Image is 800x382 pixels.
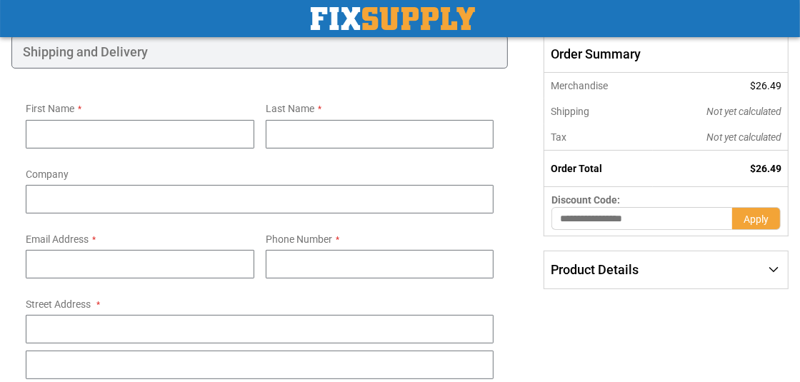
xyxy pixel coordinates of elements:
span: Phone Number [266,233,332,245]
th: Tax [544,124,653,151]
div: Shipping and Delivery [11,35,508,69]
span: Not yet calculated [706,131,781,143]
span: $26.49 [750,80,781,91]
span: Street Address [26,298,91,310]
a: store logo [311,7,475,30]
img: Fix Industrial Supply [311,7,475,30]
span: Last Name [266,103,314,114]
span: Apply [744,213,769,225]
span: Company [26,169,69,180]
span: Not yet calculated [706,106,781,117]
span: Discount Code: [551,194,620,206]
strong: Order Total [551,163,602,174]
span: Email Address [26,233,89,245]
span: Shipping [551,106,589,117]
button: Apply [732,207,781,230]
span: Order Summary [544,35,789,74]
th: Merchandise [544,73,653,99]
span: First Name [26,103,74,114]
span: $26.49 [750,163,781,174]
span: Product Details [551,262,639,277]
